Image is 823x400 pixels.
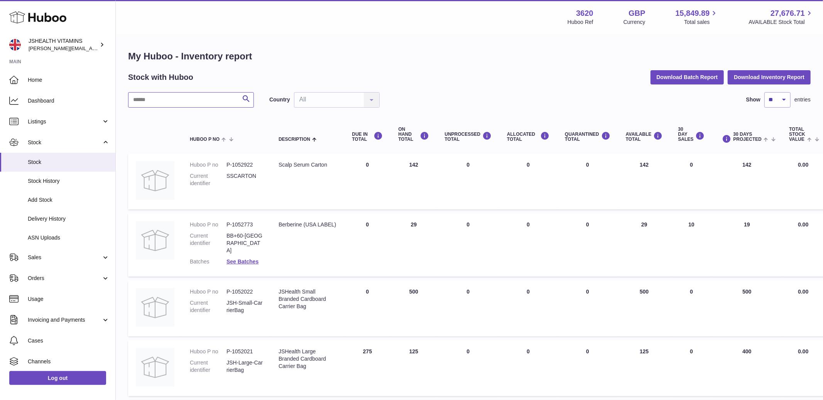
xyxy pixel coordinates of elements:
dt: Current identifier [190,232,226,254]
td: 0 [499,154,557,209]
td: 500 [713,280,782,336]
dd: SSCARTON [226,172,263,187]
td: 0 [499,280,557,336]
span: Total sales [684,19,718,26]
dd: P-1052773 [226,221,263,228]
dt: Huboo P no [190,161,226,169]
td: 275 [344,340,390,396]
span: Stock [28,159,110,166]
td: 142 [618,154,671,209]
dt: Current identifier [190,172,226,187]
div: 30 DAY SALES [678,127,705,142]
td: 0 [671,154,713,209]
div: ON HAND Total [398,127,429,142]
span: 0 [586,289,589,295]
span: AVAILABLE Stock Total [749,19,814,26]
a: See Batches [226,258,259,265]
img: product image [136,348,174,386]
span: 0.00 [798,162,808,168]
dt: Huboo P no [190,348,226,355]
dt: Batches [190,258,226,265]
label: Show [746,96,760,103]
dt: Huboo P no [190,288,226,295]
div: QUARANTINED Total [565,132,610,142]
dd: P-1052022 [226,288,263,295]
span: 0.00 [798,221,808,228]
span: Delivery History [28,215,110,223]
div: AVAILABLE Total [626,132,663,142]
div: ALLOCATED Total [507,132,549,142]
img: product image [136,221,174,260]
span: ASN Uploads [28,234,110,241]
span: Description [279,137,310,142]
td: 500 [618,280,671,336]
dt: Current identifier [190,359,226,374]
td: 0 [437,340,499,396]
span: 0.00 [798,289,808,295]
dd: BB+60-[GEOGRAPHIC_DATA] [226,232,263,254]
td: 125 [618,340,671,396]
td: 400 [713,340,782,396]
span: 0.00 [798,348,808,354]
div: JSHealth Small Branded Cardboard Carrier Bag [279,288,336,310]
span: entries [794,96,811,103]
span: Total stock value [789,127,805,142]
td: 142 [390,154,437,209]
button: Download Inventory Report [728,70,811,84]
td: 0 [499,213,557,277]
td: 0 [344,280,390,336]
div: Berberine (USA LABEL) [279,221,336,228]
span: Stock [28,139,101,146]
span: Channels [28,358,110,365]
span: Stock History [28,177,110,185]
dd: P-1052922 [226,161,263,169]
td: 0 [437,280,499,336]
span: 0 [586,221,589,228]
div: DUE IN TOTAL [352,132,383,142]
td: 0 [344,213,390,277]
dd: JSH-Large-CarrierBag [226,359,263,374]
td: 0 [671,280,713,336]
span: Invoicing and Payments [28,316,101,324]
td: 0 [437,213,499,277]
div: JSHealth Large Branded Cardboard Carrier Bag [279,348,336,370]
a: 27,676.71 AVAILABLE Stock Total [749,8,814,26]
button: Download Batch Report [651,70,724,84]
td: 29 [618,213,671,277]
a: 15,849.89 Total sales [675,8,718,26]
span: Home [28,76,110,84]
div: UNPROCESSED Total [444,132,492,142]
span: [PERSON_NAME][EMAIL_ADDRESS][DOMAIN_NAME] [29,45,155,51]
td: 10 [671,213,713,277]
td: 29 [390,213,437,277]
span: 0 [586,162,589,168]
td: 125 [390,340,437,396]
td: 142 [713,154,782,209]
span: 15,849.89 [675,8,710,19]
h1: My Huboo - Inventory report [128,50,811,62]
td: 0 [437,154,499,209]
span: Add Stock [28,196,110,204]
span: Listings [28,118,101,125]
a: Log out [9,371,106,385]
dt: Huboo P no [190,221,226,228]
label: Country [269,96,290,103]
img: product image [136,161,174,200]
span: Cases [28,337,110,344]
strong: GBP [629,8,645,19]
td: 0 [671,340,713,396]
span: 27,676.71 [771,8,805,19]
span: Orders [28,275,101,282]
div: Scalp Serum Carton [279,161,336,169]
td: 500 [390,280,437,336]
span: 0 [586,348,589,354]
div: Huboo Ref [568,19,593,26]
td: 0 [344,154,390,209]
dd: JSH-Small-CarrierBag [226,299,263,314]
dd: P-1052021 [226,348,263,355]
strong: 3620 [576,8,593,19]
span: Sales [28,254,101,261]
div: Currency [624,19,646,26]
img: product image [136,288,174,327]
div: JSHEALTH VITAMINS [29,37,98,52]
